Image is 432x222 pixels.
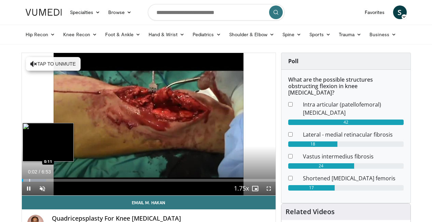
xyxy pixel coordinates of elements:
span: / [39,169,40,175]
input: Search topics, interventions [148,4,284,20]
a: Favorites [361,5,389,19]
img: VuMedi Logo [26,9,62,16]
div: 18 [288,141,338,147]
div: Progress Bar [22,179,276,182]
a: S [393,5,407,19]
a: Specialties [66,5,104,19]
div: 42 [288,120,404,125]
a: Spine [278,28,305,41]
a: Sports [305,28,335,41]
h6: What are the possible structures obstructing flexion in knee [MEDICAL_DATA]? [288,77,404,96]
img: image.jpeg [23,123,74,162]
a: Foot & Ankle [101,28,144,41]
a: Browse [104,5,136,19]
a: Business [365,28,400,41]
dd: Shortened [MEDICAL_DATA] femoris [298,174,409,182]
span: 0:02 [28,169,37,175]
dd: Intra articular (patellofemoral) [MEDICAL_DATA] [298,100,409,117]
div: 17 [288,185,335,191]
a: Pediatrics [189,28,225,41]
a: Hand & Wrist [144,28,189,41]
h4: Related Videos [285,208,335,216]
video-js: Video Player [22,53,276,196]
button: Unmute [36,182,49,195]
span: 6:53 [42,169,51,175]
a: Knee Recon [59,28,101,41]
button: Tap to unmute [26,57,81,71]
button: Pause [22,182,36,195]
button: Playback Rate [235,182,248,195]
div: 24 [288,163,354,169]
dd: Lateral - medial retinacular fibrosis [298,130,409,139]
strong: Poll [288,57,298,65]
button: Fullscreen [262,182,276,195]
button: Enable picture-in-picture mode [248,182,262,195]
dd: Vastus intermedius fibrosis [298,152,409,161]
a: Shoulder & Elbow [225,28,278,41]
a: Hip Recon [22,28,59,41]
a: Trauma [335,28,366,41]
a: Email M. Hakan [22,196,276,209]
